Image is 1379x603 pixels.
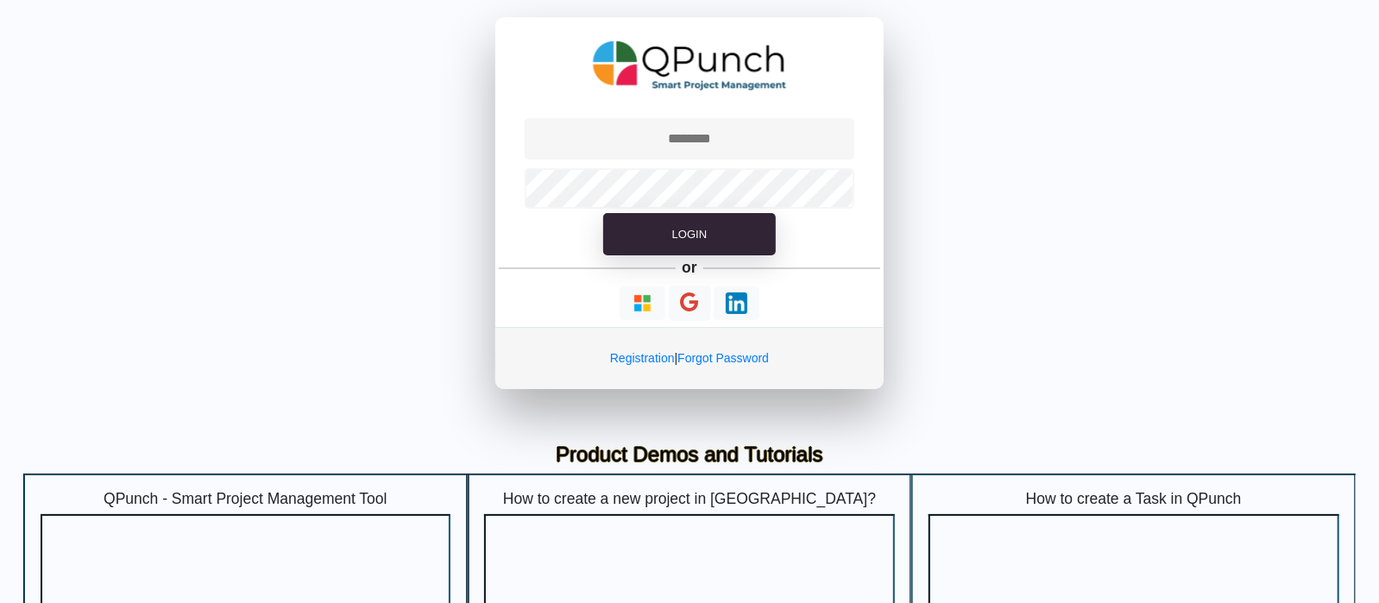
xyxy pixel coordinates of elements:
h5: QPunch - Smart Project Management Tool [41,490,451,508]
a: Forgot Password [677,351,769,365]
div: | [495,327,884,389]
img: Loading... [726,292,747,314]
button: Continue With LinkedIn [714,286,759,320]
a: Registration [610,351,675,365]
span: Login [672,228,707,241]
h5: or [679,255,701,280]
button: Continue With Google [669,286,711,321]
button: Login [603,213,776,256]
h3: Product Demos and Tutorials [36,443,1343,468]
h5: How to create a Task in QPunch [929,490,1339,508]
h5: How to create a new project in [GEOGRAPHIC_DATA]? [484,490,895,508]
img: QPunch [593,35,787,97]
button: Continue With Microsoft Azure [620,286,665,320]
img: Loading... [632,292,653,314]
